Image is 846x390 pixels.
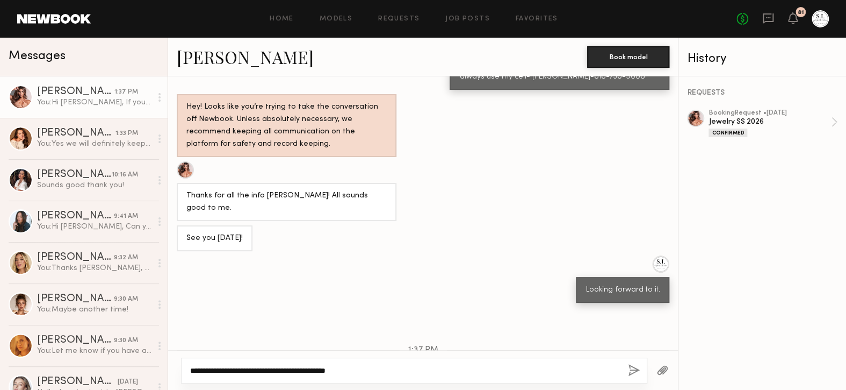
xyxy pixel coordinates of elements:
[186,190,387,215] div: Thanks for all the info [PERSON_NAME]! All sounds good to me.
[708,110,837,137] a: bookingRequest •[DATE]Jewelry SS 2026Confirmed
[37,128,115,139] div: [PERSON_NAME]
[37,87,114,97] div: [PERSON_NAME]
[708,117,831,127] div: Jewelry SS 2026
[270,16,294,23] a: Home
[37,346,151,356] div: You: Let me know if you have any questions :)
[177,45,314,68] a: [PERSON_NAME]
[115,129,138,139] div: 1:33 PM
[687,89,837,97] div: REQUESTS
[186,232,243,245] div: See you [DATE]!
[114,87,138,97] div: 1:37 PM
[37,263,151,273] div: You: Thanks [PERSON_NAME], Maybe another time!
[37,304,151,315] div: You: Maybe another time!
[798,10,804,16] div: 81
[516,16,558,23] a: Favorites
[37,335,114,346] div: [PERSON_NAME]
[378,16,420,23] a: Requests
[114,253,138,263] div: 9:32 AM
[37,377,118,387] div: [PERSON_NAME]
[112,170,138,180] div: 10:16 AM
[118,377,138,387] div: [DATE]
[408,346,438,355] span: 1:37 PM
[114,211,138,222] div: 9:41 AM
[114,336,138,346] div: 9:30 AM
[9,50,66,62] span: Messages
[37,211,114,222] div: [PERSON_NAME]
[37,294,114,304] div: [PERSON_NAME]
[37,97,151,108] div: You: Hi [PERSON_NAME], If you have a nude color strapless bra can you bring that as well.
[186,101,387,151] div: Hey! Looks like you’re trying to take the conversation off Newbook. Unless absolutely necessary, ...
[445,16,490,23] a: Job Posts
[687,53,837,65] div: History
[708,110,831,117] div: booking Request • [DATE]
[320,16,352,23] a: Models
[708,129,747,137] div: Confirmed
[587,46,669,68] button: Book model
[37,252,114,263] div: [PERSON_NAME]
[37,222,151,232] div: You: Hi [PERSON_NAME], Can you send me a quick picture of yourself where we can see your ears. We...
[37,180,151,190] div: Sounds good thank you!
[37,169,112,180] div: [PERSON_NAME]
[114,294,138,304] div: 9:30 AM
[37,139,151,149] div: You: Yes we will definitely keep you in mind!
[587,52,669,61] a: Book model
[585,284,660,296] div: Looking forward to it.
